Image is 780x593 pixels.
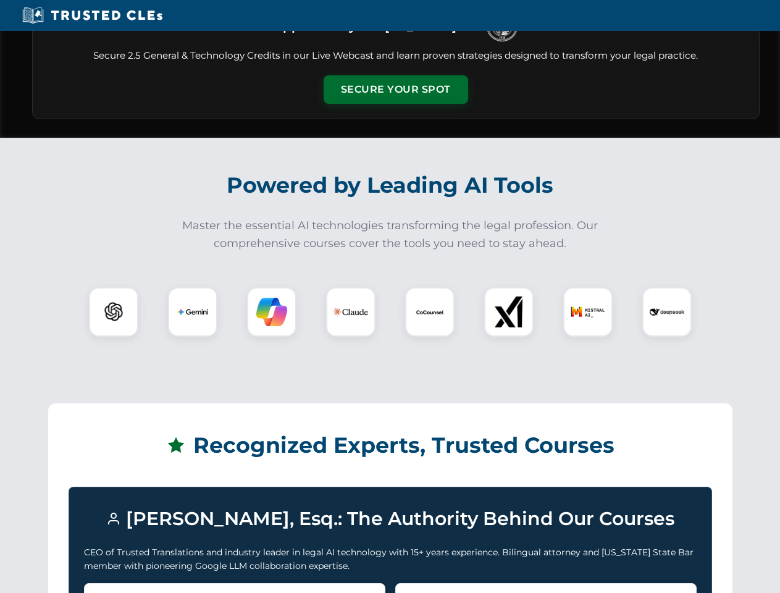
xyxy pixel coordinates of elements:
[247,287,296,337] div: Copilot
[48,164,732,207] h2: Powered by Leading AI Tools
[19,6,166,25] img: Trusted CLEs
[563,287,613,337] div: Mistral AI
[333,295,368,329] img: Claude Logo
[48,49,744,63] p: Secure 2.5 General & Technology Credits in our Live Webcast and learn proven strategies designed ...
[326,287,375,337] div: Claude
[89,287,138,337] div: ChatGPT
[650,295,684,329] img: DeepSeek Logo
[168,287,217,337] div: Gemini
[405,287,455,337] div: CoCounsel
[84,502,697,536] h3: [PERSON_NAME], Esq.: The Authority Behind Our Courses
[324,75,468,104] button: Secure Your Spot
[177,296,208,327] img: Gemini Logo
[414,296,445,327] img: CoCounsel Logo
[84,545,697,573] p: CEO of Trusted Translations and industry leader in legal AI technology with 15+ years experience....
[571,295,605,329] img: Mistral AI Logo
[69,424,712,467] h2: Recognized Experts, Trusted Courses
[174,217,606,253] p: Master the essential AI technologies transforming the legal profession. Our comprehensive courses...
[484,287,534,337] div: xAI
[256,296,287,327] img: Copilot Logo
[493,296,524,327] img: xAI Logo
[642,287,692,337] div: DeepSeek
[96,294,132,330] img: ChatGPT Logo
